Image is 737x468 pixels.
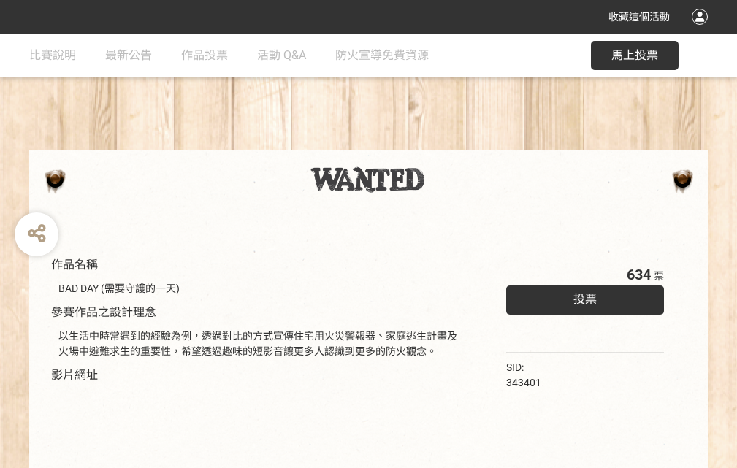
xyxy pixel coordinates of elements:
span: 作品投票 [181,48,228,62]
span: SID: 343401 [506,361,541,388]
span: 馬上投票 [611,48,658,62]
a: 最新公告 [105,34,152,77]
iframe: Facebook Share [545,360,618,375]
span: 活動 Q&A [257,48,306,62]
span: 收藏這個活動 [608,11,670,23]
span: 票 [654,270,664,282]
span: 作品名稱 [51,258,98,272]
div: 以生活中時常遇到的經驗為例，透過對比的方式宣傳住宅用火災警報器、家庭逃生計畫及火場中避難求生的重要性，希望透過趣味的短影音讓更多人認識到更多的防火觀念。 [58,329,462,359]
span: 比賽說明 [29,48,76,62]
a: 作品投票 [181,34,228,77]
span: 防火宣導免費資源 [335,48,429,62]
a: 比賽說明 [29,34,76,77]
span: 最新公告 [105,48,152,62]
a: 防火宣導免費資源 [335,34,429,77]
a: 活動 Q&A [257,34,306,77]
span: 634 [627,266,651,283]
div: BAD DAY (需要守護的一天) [58,281,462,296]
span: 投票 [573,292,597,306]
span: 參賽作品之設計理念 [51,305,156,319]
button: 馬上投票 [591,41,679,70]
span: 影片網址 [51,368,98,382]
